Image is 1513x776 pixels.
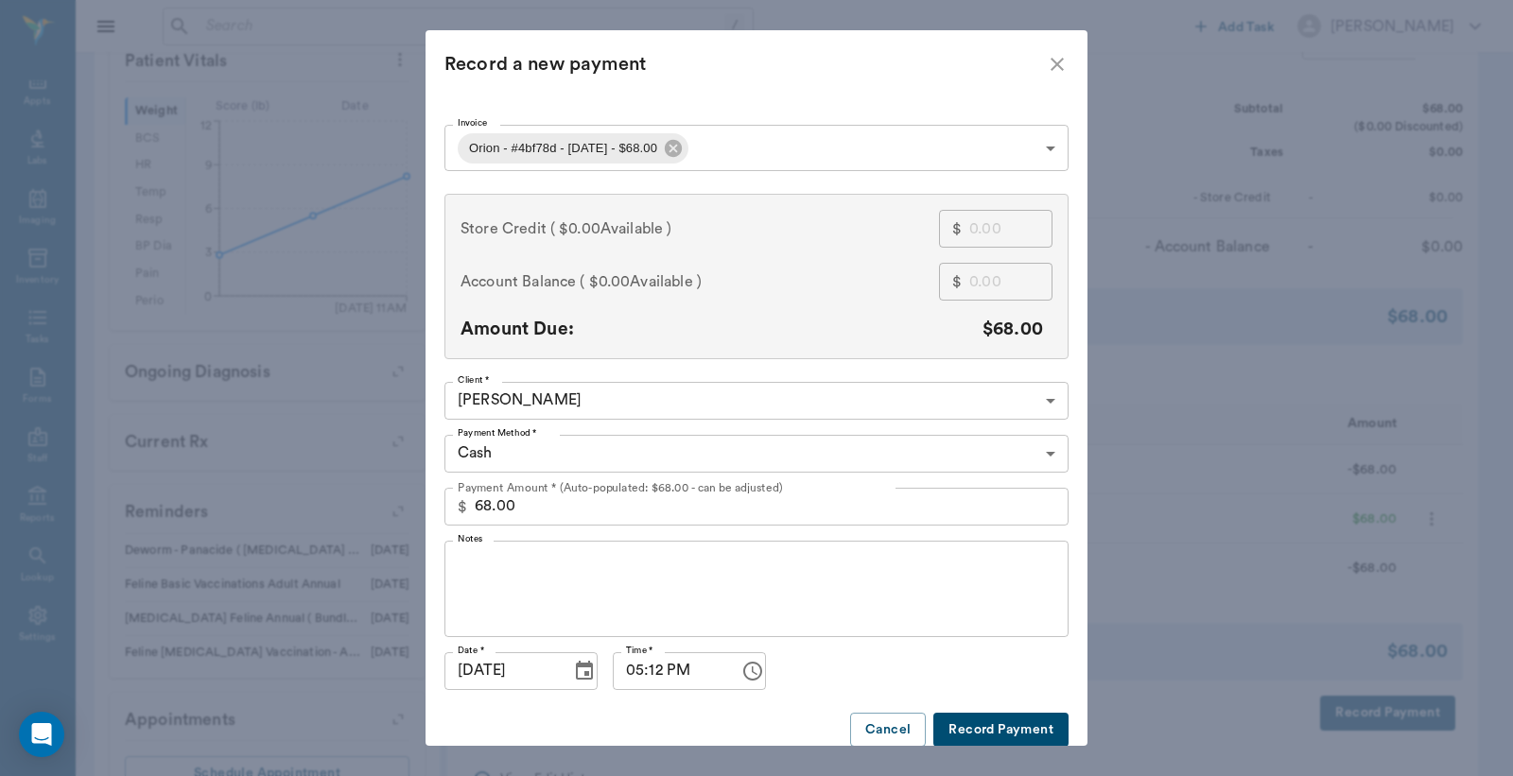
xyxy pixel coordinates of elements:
[565,652,603,690] button: Choose date, selected date is Oct 2, 2025
[969,263,1052,301] input: 0.00
[734,652,772,690] button: Choose time, selected time is 5:12 PM
[444,435,1069,473] div: Cash
[850,713,926,748] button: Cancel
[461,270,702,293] span: Account Balance ( )
[444,382,1069,420] div: [PERSON_NAME]
[458,133,688,164] div: Orion - #4bf78d - [DATE] - $68.00
[458,137,669,159] span: Orion - #4bf78d - [DATE] - $68.00
[458,644,484,657] label: Date *
[458,495,467,518] p: $
[458,532,483,545] label: Notes
[613,652,726,690] input: hh:mm aa
[969,210,1052,248] input: 0.00
[461,217,671,240] span: Store Credit ( )
[19,712,64,757] div: Open Intercom Messenger
[1046,53,1069,76] button: close
[444,652,558,690] input: MM/DD/YYYY
[475,488,1069,526] input: 0.00
[444,49,1046,79] div: Record a new payment
[461,316,574,343] p: Amount Due:
[458,116,487,129] label: Invoice
[559,217,663,240] span: $0.00 Available
[458,426,537,440] label: Payment Method *
[626,644,653,657] label: Time *
[983,316,1043,343] p: $68.00
[952,270,962,293] p: $
[458,479,782,496] p: Payment Amount * (Auto-populated: $68.00 - can be adjusted)
[458,373,490,387] label: Client *
[952,217,962,240] p: $
[933,713,1069,748] button: Record Payment
[589,270,693,293] span: $0.00 Available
